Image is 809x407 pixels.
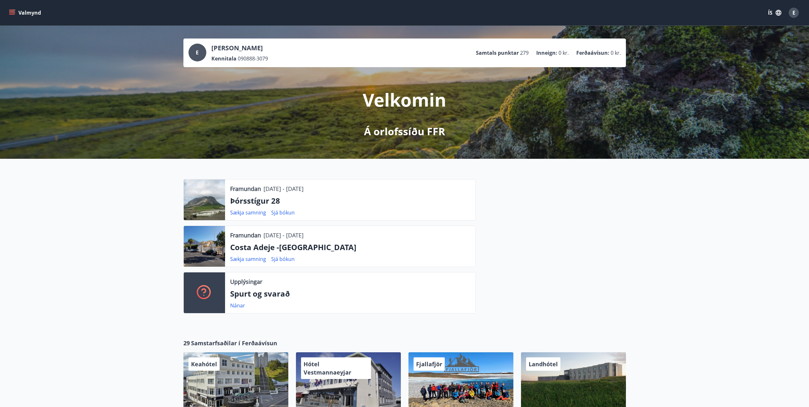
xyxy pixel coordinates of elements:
[230,195,470,206] p: Þórsstígur 28
[764,7,785,18] button: ÍS
[230,277,262,286] p: Upplýsingar
[211,55,237,62] p: Kennitala
[476,49,519,56] p: Samtals punktar
[211,44,268,53] p: [PERSON_NAME]
[576,49,609,56] p: Ferðaávísun :
[416,360,442,368] span: Fjallafjör
[230,302,245,309] a: Nánar
[230,185,261,193] p: Framundan
[196,49,199,56] span: E
[271,256,295,263] a: Sjá bókun
[238,55,268,62] span: 090888-3079
[792,9,795,16] span: E
[183,339,190,347] span: 29
[191,339,277,347] span: Samstarfsaðilar í Ferðaávísun
[611,49,621,56] span: 0 kr.
[230,231,261,239] p: Framundan
[529,360,558,368] span: Landhótel
[536,49,557,56] p: Inneign :
[8,7,44,18] button: menu
[271,209,295,216] a: Sjá bókun
[520,49,529,56] span: 279
[230,256,266,263] a: Sækja samning
[363,88,446,112] p: Velkomin
[364,124,445,138] p: Á orlofssíðu FFR
[230,209,266,216] a: Sækja samning
[304,360,351,376] span: Hótel Vestmannaeyjar
[786,5,801,20] button: E
[230,288,470,299] p: Spurt og svarað
[230,242,470,253] p: Costa Adeje -[GEOGRAPHIC_DATA]
[559,49,569,56] span: 0 kr.
[191,360,217,368] span: Keahótel
[264,185,304,193] p: [DATE] - [DATE]
[264,231,304,239] p: [DATE] - [DATE]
